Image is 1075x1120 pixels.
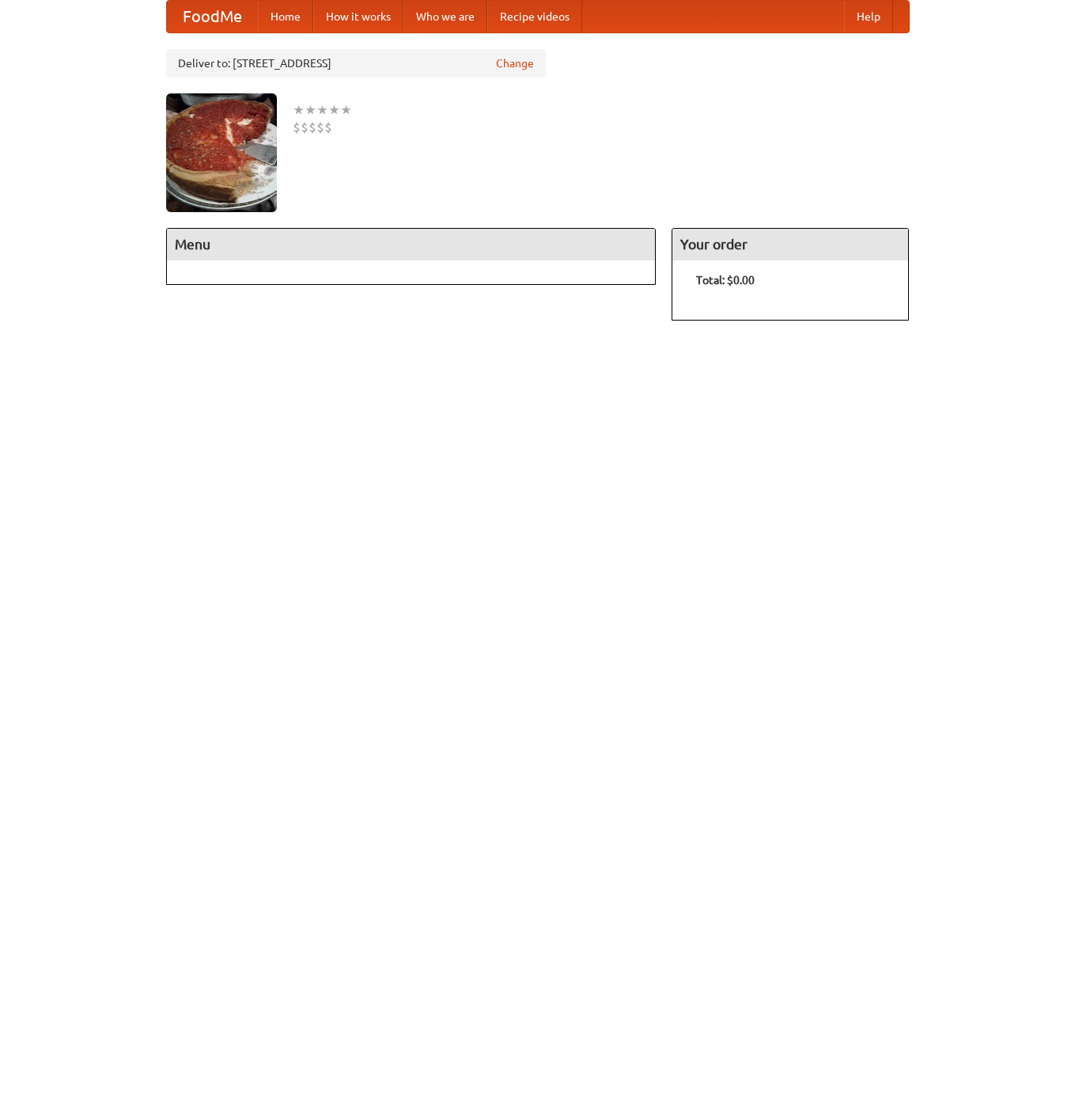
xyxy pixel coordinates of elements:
h4: Your order [672,229,908,260]
li: $ [301,119,308,136]
li: ★ [293,101,305,119]
a: FoodMe [167,1,258,32]
li: ★ [340,101,352,119]
li: $ [324,119,332,136]
img: angular.jpg [166,93,277,212]
a: Change [496,55,534,71]
a: Help [844,1,893,32]
h4: Menu [167,229,656,260]
a: Recipe videos [487,1,582,32]
b: Total: $0.00 [696,274,755,287]
li: ★ [328,101,340,119]
li: ★ [316,101,328,119]
li: $ [308,119,316,136]
li: $ [316,119,324,136]
div: Deliver to: [STREET_ADDRESS] [166,49,546,78]
a: Home [258,1,313,32]
li: ★ [305,101,316,119]
li: $ [293,119,301,136]
a: Who we are [403,1,487,32]
a: How it works [313,1,403,32]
